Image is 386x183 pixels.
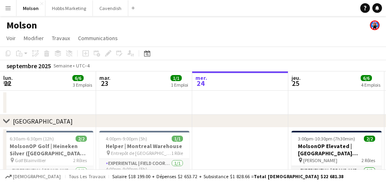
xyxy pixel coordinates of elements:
[49,33,73,43] a: Travaux
[298,136,355,142] span: 3:00pm-10:30pm (7h30min)
[6,19,37,31] h1: Molson
[106,136,147,142] span: 4:00pm-9:00pm (5h)
[75,33,121,43] a: Communications
[172,136,183,142] span: 1/1
[3,74,13,81] span: lun.
[53,63,73,75] span: Semaine 39
[21,33,47,43] a: Modifier
[194,79,207,88] span: 24
[10,136,54,142] span: 6:30am-6:30pm (12h)
[73,82,92,88] div: 3 Emplois
[45,0,93,16] button: Hobbs Marketing
[78,35,118,42] span: Communications
[99,142,189,150] h3: Helper | Montreal Warehouse
[72,75,84,81] span: 6/6
[3,142,93,157] h3: MolsonOP Golf | Heineken Silver ([GEOGRAPHIC_DATA], [GEOGRAPHIC_DATA])
[364,136,375,142] span: 2/2
[361,75,372,81] span: 6/6
[2,79,13,88] span: 22
[69,173,105,179] span: Tous les travaux
[111,150,171,156] span: Entrepôt de [GEOGRAPHIC_DATA]
[171,82,188,88] div: 1 Emploi
[6,62,51,70] div: septembre 2025
[6,35,16,42] span: Voir
[303,157,337,163] span: [PERSON_NAME]
[76,63,90,69] div: UTC−4
[171,150,183,156] span: 1 Rôle
[361,82,380,88] div: 4 Emplois
[52,35,70,42] span: Travaux
[99,74,111,81] span: mar.
[98,79,111,88] span: 23
[112,173,343,179] div: Salaire $18 199.00 + Dépenses $2 653.72 + Subsistance $1 828.66 =
[15,157,46,163] span: Golf Blainvillier
[370,20,380,30] app-user-avatar: Lysandre Dorval
[292,74,301,81] span: jeu.
[76,136,87,142] span: 2/2
[93,0,128,16] button: Cavendish
[4,172,62,181] button: [DEMOGRAPHIC_DATA]
[16,0,45,16] button: Molson
[361,157,375,163] span: 2 Rôles
[73,157,87,163] span: 2 Rôles
[13,174,61,179] span: [DEMOGRAPHIC_DATA]
[13,117,73,125] div: [GEOGRAPHIC_DATA]
[195,74,207,81] span: mer.
[24,35,44,42] span: Modifier
[170,75,182,81] span: 1/1
[292,142,382,157] h3: MolsonOP Elevated | [GEOGRAPHIC_DATA] ([GEOGRAPHIC_DATA], [GEOGRAPHIC_DATA])
[254,173,343,179] span: Total [DEMOGRAPHIC_DATA] $22 681.38
[3,33,19,43] a: Voir
[290,79,301,88] span: 25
